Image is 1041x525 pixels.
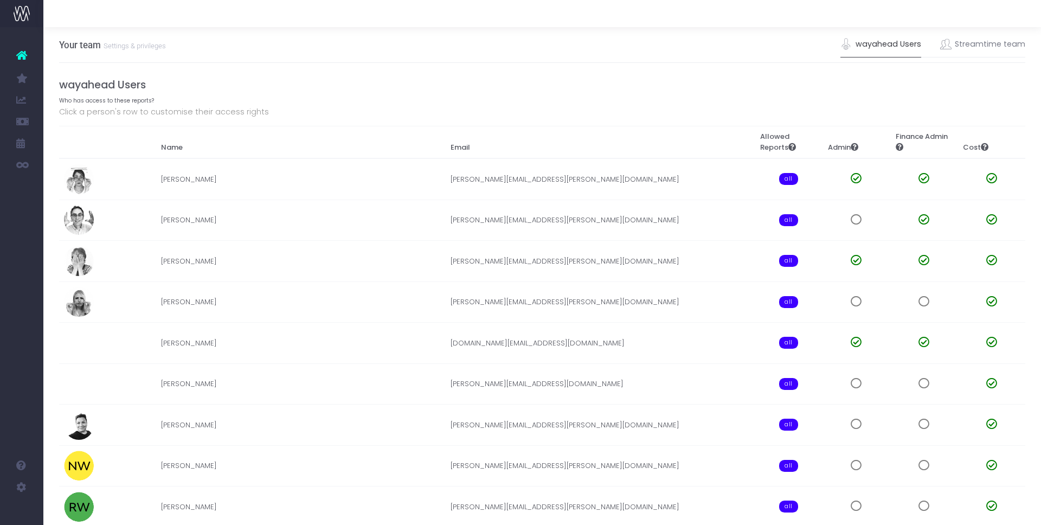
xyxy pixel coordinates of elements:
[779,173,798,185] span: all
[779,255,798,267] span: all
[822,126,890,158] th: Admin
[446,363,755,405] td: [PERSON_NAME][EMAIL_ADDRESS][DOMAIN_NAME]
[446,200,755,241] td: [PERSON_NAME][EMAIL_ADDRESS][PERSON_NAME][DOMAIN_NAME]
[779,214,798,226] span: all
[446,158,755,200] td: [PERSON_NAME][EMAIL_ADDRESS][PERSON_NAME][DOMAIN_NAME]
[59,105,1026,118] p: Click a person's row to customise their access rights
[779,501,798,513] span: all
[779,419,798,431] span: all
[64,410,94,440] img: profile_images
[64,369,94,399] img: profile_images
[156,405,446,446] td: [PERSON_NAME]
[101,40,166,50] small: Settings & privileges
[64,492,94,522] img: profile_images
[779,460,798,472] span: all
[779,296,798,308] span: all
[940,32,1026,57] a: Streamtime team
[59,95,154,105] small: Who has access to these reports?
[64,451,94,481] img: profile_images
[958,126,1026,158] th: Cost
[446,126,755,158] th: Email
[59,40,166,50] h3: Your team
[64,164,94,194] img: profile_images
[156,158,446,200] td: [PERSON_NAME]
[890,126,958,158] th: Finance Admin
[64,246,94,276] img: profile_images
[156,323,446,364] td: [PERSON_NAME]
[446,405,755,446] td: [PERSON_NAME][EMAIL_ADDRESS][PERSON_NAME][DOMAIN_NAME]
[779,378,798,390] span: all
[779,337,798,349] span: all
[64,328,94,358] img: profile_images
[156,281,446,323] td: [PERSON_NAME]
[156,200,446,241] td: [PERSON_NAME]
[840,32,921,57] a: wayahead Users
[446,281,755,323] td: [PERSON_NAME][EMAIL_ADDRESS][PERSON_NAME][DOMAIN_NAME]
[156,126,446,158] th: Name
[14,503,30,520] img: images/default_profile_image.png
[59,79,1026,91] h4: wayahead Users
[446,241,755,282] td: [PERSON_NAME][EMAIL_ADDRESS][PERSON_NAME][DOMAIN_NAME]
[156,241,446,282] td: [PERSON_NAME]
[156,363,446,405] td: [PERSON_NAME]
[755,126,822,158] th: Allowed Reports
[446,323,755,364] td: [DOMAIN_NAME][EMAIL_ADDRESS][DOMAIN_NAME]
[156,445,446,486] td: [PERSON_NAME]
[446,445,755,486] td: [PERSON_NAME][EMAIL_ADDRESS][PERSON_NAME][DOMAIN_NAME]
[64,287,94,317] img: profile_images
[64,205,94,235] img: profile_images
